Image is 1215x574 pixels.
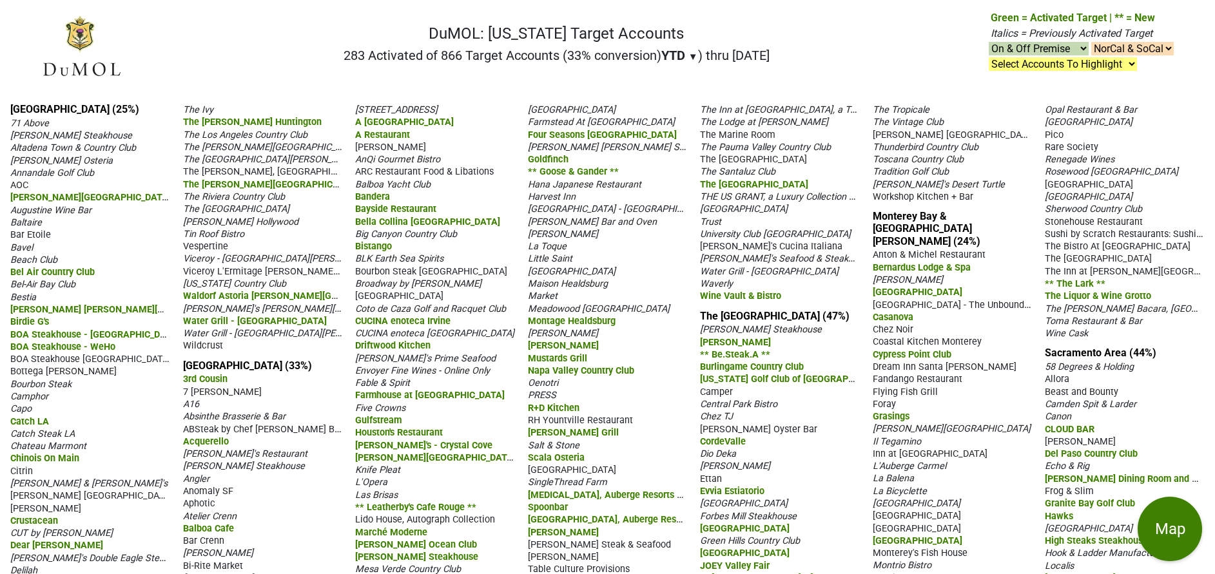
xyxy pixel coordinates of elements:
[355,415,402,426] span: Gulfstream
[1045,316,1142,327] span: Toma Restaurant & Bar
[355,328,514,339] span: CUCINA enoteca [GEOGRAPHIC_DATA]
[528,316,616,327] span: Montage Healdsburg
[355,514,495,525] span: Lido House, Autograph Collection
[528,488,719,501] span: [MEDICAL_DATA], Auberge Resorts Collection
[700,548,790,559] span: [GEOGRAPHIC_DATA]
[1045,328,1088,339] span: Wine Cask
[700,560,770,571] span: JOEY Valley Fair
[10,366,117,377] span: Bottega [PERSON_NAME]
[873,117,944,128] span: The Vintage Club
[700,535,800,546] span: Green Hills Country Club
[873,324,913,335] span: Chez Noir
[873,374,962,385] span: Fandango Restaurant
[1045,374,1069,385] span: Allora
[873,142,978,153] span: Thunderbird Country Club
[1045,498,1135,509] span: Granite Bay Golf Club
[355,316,451,327] span: CUCINA enoteca Irvine
[183,129,307,140] span: The Los Angeles Country Club
[700,372,893,385] span: [US_STATE] Golf Club of [GEOGRAPHIC_DATA]
[873,104,929,115] span: The Tropicale
[10,391,48,402] span: Camphor
[528,266,616,277] span: [GEOGRAPHIC_DATA]
[183,340,223,351] span: Wildcrust
[700,252,873,264] span: [PERSON_NAME]'s Seafood & Steakhouse
[183,302,420,314] span: [PERSON_NAME]'s [PERSON_NAME][GEOGRAPHIC_DATA]
[183,204,289,215] span: The [GEOGRAPHIC_DATA]
[183,153,360,165] span: The [GEOGRAPHIC_DATA][PERSON_NAME]
[700,229,851,240] span: University Club [GEOGRAPHIC_DATA]
[528,477,607,488] span: SingleThread Farm
[355,154,440,165] span: AnQi Gourmet Bistro
[10,352,171,365] span: BOA Steakhouse [GEOGRAPHIC_DATA]
[1045,461,1089,472] span: Echo & Rig
[1045,154,1114,165] span: Renegade Wines
[1045,448,1138,459] span: Del Paso Country Club
[873,349,951,360] span: Cypress Point Club
[700,179,808,190] span: The [GEOGRAPHIC_DATA]
[873,166,949,177] span: Tradition Golf Club
[10,341,115,352] span: BOA Steakhouse - WeHo
[873,179,1005,190] span: [PERSON_NAME]'s Desert Turtle
[355,278,481,289] span: Broadway by [PERSON_NAME]
[873,411,909,422] span: Grasings
[873,560,931,571] span: Montrio Bistro
[183,387,262,397] span: 7 [PERSON_NAME]
[528,202,711,215] span: [GEOGRAPHIC_DATA] - [GEOGRAPHIC_DATA]
[873,436,921,447] span: Il Tegamino
[700,411,733,422] span: Chez TJ
[1045,511,1073,522] span: Hawks
[355,440,492,451] span: [PERSON_NAME]'s - Crystal Cove
[355,378,410,388] span: Fable & Spirit
[528,353,587,364] span: Mustards Grill
[700,461,770,472] span: [PERSON_NAME]
[873,274,943,285] span: [PERSON_NAME]
[183,117,322,128] span: The [PERSON_NAME] Huntington
[528,390,556,401] span: PRESS
[700,216,721,227] span: Trust
[183,241,228,252] span: Vespertine
[1045,411,1071,422] span: Canon
[10,142,136,153] span: Altadena Town & Country Club
[183,316,327,327] span: Water Grill - [GEOGRAPHIC_DATA]
[700,190,963,202] span: THE US GRANT, a Luxury Collection Hotel, [GEOGRAPHIC_DATA]
[528,253,572,264] span: Little Saint
[528,539,671,550] span: [PERSON_NAME] Steak & Seafood
[10,167,94,178] span: Annandale Golf Club
[873,510,961,521] span: [GEOGRAPHIC_DATA]
[528,502,568,513] span: Spoonbar
[355,204,436,215] span: Bayside Restaurant
[700,154,807,165] span: The [GEOGRAPHIC_DATA]
[10,489,172,501] span: [PERSON_NAME] [GEOGRAPHIC_DATA]
[528,129,677,140] span: Four Seasons [GEOGRAPHIC_DATA]
[10,540,103,551] span: Dear [PERSON_NAME]
[10,528,113,539] span: CUT by [PERSON_NAME]
[700,241,842,252] span: [PERSON_NAME]'s Cucina Italiana
[528,179,641,190] span: Hana Japanese Restaurant
[355,551,478,562] span: [PERSON_NAME] Steakhouse
[528,216,657,227] span: [PERSON_NAME] Bar and Oven
[873,191,973,202] span: Workshop Kitchen + Bar
[700,424,817,435] span: [PERSON_NAME] Oyster Bar
[528,191,576,202] span: Harvest Inn
[10,229,51,240] span: Bar Etoile
[528,229,598,240] span: [PERSON_NAME]
[1045,535,1148,546] span: High Steaks Steakhouse
[355,179,431,190] span: Balboa Yacht Club
[10,191,171,203] span: [PERSON_NAME][GEOGRAPHIC_DATA]
[528,117,675,128] span: Farmstead At [GEOGRAPHIC_DATA]
[1045,291,1151,301] span: The Liquor & Wine Grotto
[183,327,392,339] span: Water Grill - [GEOGRAPHIC_DATA][PERSON_NAME]
[528,464,616,475] span: [GEOGRAPHIC_DATA]
[1045,241,1191,252] span: The Bistro At [GEOGRAPHIC_DATA]
[355,390,505,401] span: Farmhouse at [GEOGRAPHIC_DATA]
[10,180,28,191] span: AOC
[183,560,243,571] span: Bi-Rite Market
[700,498,788,509] span: [GEOGRAPHIC_DATA]
[700,266,839,277] span: Water Grill - [GEOGRAPHIC_DATA]
[1045,548,1183,559] span: Hook & Ladder Manufacturing Co
[344,24,770,43] h1: DuMOL: [US_STATE] Target Accounts
[1045,104,1137,115] span: Opal Restaurant & Bar
[873,336,982,347] span: Coastal Kitchen Monterey
[528,328,598,339] span: [PERSON_NAME]
[873,486,927,497] span: La Bicyclette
